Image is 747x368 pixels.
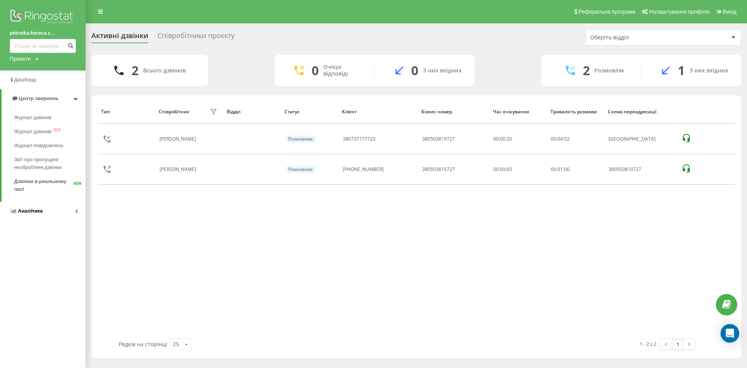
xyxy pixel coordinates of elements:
div: 0 [411,63,418,78]
div: Статус [284,109,335,114]
div: 0 [312,63,319,78]
a: Дзвінки в реальному часіNEW [14,174,86,196]
a: Журнал повідомлень [14,139,86,153]
span: 00 [551,136,556,142]
span: 06 [564,166,570,173]
div: Бізнес номер [421,109,486,114]
div: Всього дзвінків [143,67,186,74]
img: Ringostat logo [10,8,76,27]
div: [PHONE_NUMBER] [343,167,384,172]
a: petrovka-horeca.c... [10,29,76,37]
span: Журнал повідомлень [14,142,63,150]
div: [PERSON_NAME] [160,136,198,142]
div: 00:00:05 [493,167,542,172]
span: Реферальна програма [579,9,636,15]
div: Розмовляє [285,136,316,143]
div: 1 - 2 з 2 [640,340,656,348]
div: Клієнт [342,109,414,114]
a: Звіт про пропущені необроблені дзвінки [14,153,86,174]
span: Журнал дзвінків [14,114,51,121]
div: 380503819727 [608,167,673,172]
div: Розмовляє [594,67,624,74]
span: Центр звернень [19,95,58,101]
div: 1 [678,63,685,78]
div: 25 [173,340,179,348]
div: Активні дзвінки [91,32,148,44]
span: Аналiтика [18,208,43,214]
div: 380737177723 [343,136,375,142]
span: Журнал дзвінків [14,128,51,136]
div: [GEOGRAPHIC_DATA] [608,136,673,142]
div: Співробітники проєкту [158,32,235,44]
a: Центр звернень [2,89,86,108]
div: : : [551,167,570,172]
div: Тривалість розмови [551,109,601,114]
div: Час очікування [493,109,543,114]
div: Open Intercom Messenger [721,324,739,343]
div: Тип [101,109,151,114]
span: Дашборд [14,77,36,83]
div: 380503819727 [422,136,455,142]
span: Рядків на сторінці [119,340,167,348]
span: Звіт про пропущені необроблені дзвінки [14,156,82,171]
div: : : [551,136,570,142]
div: 380503819727 [422,167,455,172]
span: Дзвінки в реальному часі [14,178,74,193]
a: 1 [672,339,684,350]
input: Пошук за номером [10,39,76,53]
span: 01 [558,166,563,173]
div: З них вхідних [423,67,462,74]
span: Вихід [723,9,736,15]
span: 04 [558,136,563,142]
div: 00:00:20 [493,136,542,142]
div: 2 [583,63,590,78]
div: 2 [132,63,139,78]
div: Схема переадресації [608,109,674,114]
span: Налаштування профілю [649,9,710,15]
a: Журнал дзвінків [14,111,86,125]
div: Очікує відповіді [323,64,363,77]
div: Проекти [10,55,31,63]
div: Розмовляє [285,166,316,173]
div: Співробітник [159,109,189,114]
span: 52 [564,136,570,142]
div: З них вхідних [689,67,728,74]
span: 00 [551,166,556,173]
div: [PERSON_NAME] [160,167,198,172]
div: Оберіть відділ [590,34,683,41]
div: Відділ [227,109,277,114]
a: Журнал дзвінківOLD [14,125,86,139]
